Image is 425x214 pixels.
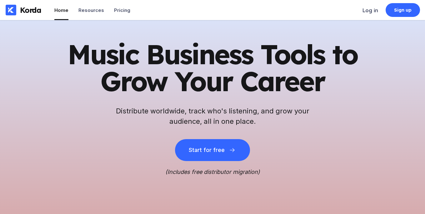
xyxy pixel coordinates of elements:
[78,7,104,13] div: Resources
[20,5,41,15] div: Korda
[165,169,260,175] i: (Includes free distributor migration)
[362,7,378,13] div: Log in
[112,106,312,127] h2: Distribute worldwide, track who's listening, and grow your audience, all in one place.
[175,139,250,161] button: Start for free
[394,7,412,13] div: Sign up
[386,3,420,17] a: Sign up
[54,7,68,13] div: Home
[189,147,224,153] div: Start for free
[114,7,130,13] div: Pricing
[59,41,366,95] h1: Music Business Tools to Grow Your Career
